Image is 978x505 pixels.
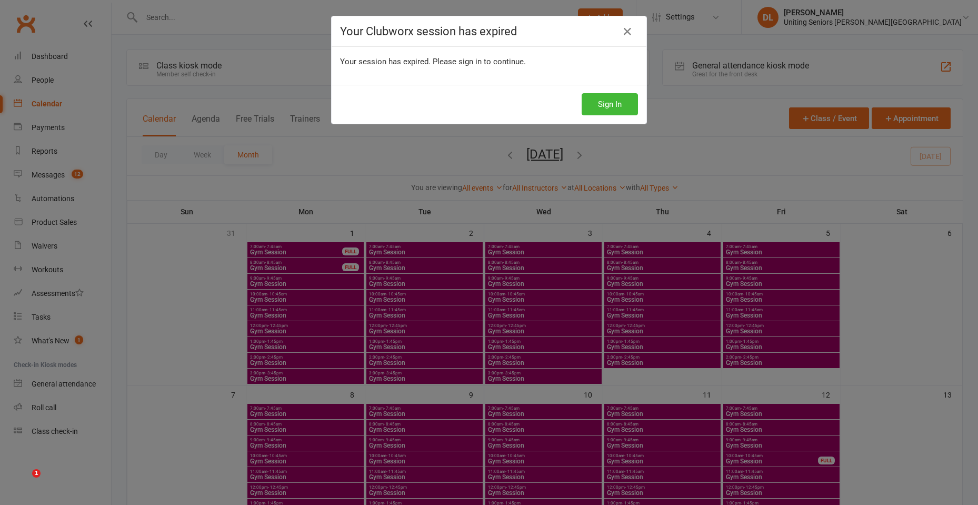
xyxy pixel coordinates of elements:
button: Sign In [582,93,638,115]
span: 1 [32,469,41,478]
iframe: Intercom live chat [11,469,36,494]
h4: Your Clubworx session has expired [340,25,638,38]
span: Your session has expired. Please sign in to continue. [340,57,526,66]
a: Close [619,23,636,40]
